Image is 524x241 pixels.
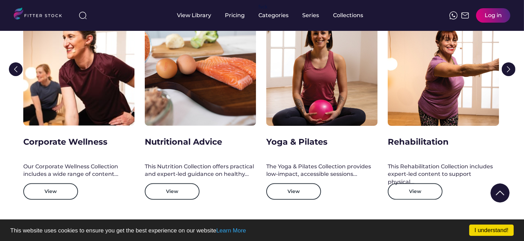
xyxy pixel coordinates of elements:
a: I understand! [469,225,514,236]
img: Group%201000002322%20%281%29.svg [490,183,510,203]
img: LOGO.svg [14,8,68,22]
button: View [266,183,321,200]
div: Yoga & Pilates [266,136,328,148]
div: Series [303,12,320,19]
div: Rehabilitation [388,136,449,148]
div: fvck [259,3,268,10]
div: Nutritional Advice [145,136,222,148]
button: View [23,183,78,200]
button: View [388,183,443,200]
img: Group%201000002322%20%281%29.svg [9,62,23,76]
div: This Rehabilitation Collection includes expert-led content to support physical... [388,163,499,186]
div: This Nutrition Collection offers practical and expert-led guidance on healthy... [145,163,256,178]
div: Pricing [225,12,245,19]
div: Log in [485,12,502,19]
button: View [145,183,200,200]
img: meteor-icons_whatsapp%20%281%29.svg [449,11,458,20]
div: View Library [177,12,212,19]
img: Frame%2051.svg [461,11,469,20]
div: The Yoga & Pilates Collection provides low-impact, accessible sessions... [266,163,378,178]
a: Learn More [216,227,246,234]
p: This website uses cookies to ensure you get the best experience on our website [10,228,514,233]
div: Categories [259,12,289,19]
img: search-normal%203.svg [79,11,87,20]
img: Group%201000002322%20%281%29.svg [502,62,515,76]
img: Corporate_Wellness_Collections.jpg [23,14,135,126]
div: Our Corporate Wellness Collection includes a wide range of content... [23,163,135,178]
div: Collections [333,12,363,19]
div: Corporate Wellness [23,136,107,148]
